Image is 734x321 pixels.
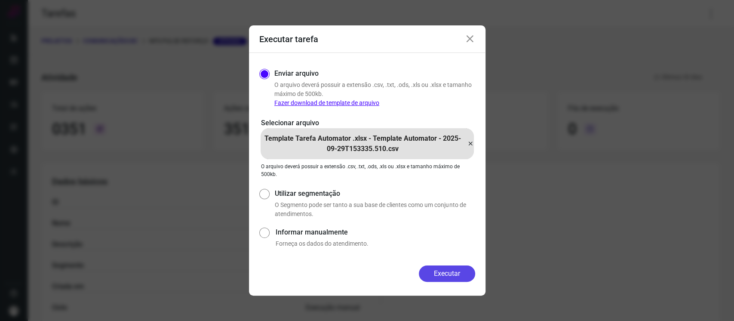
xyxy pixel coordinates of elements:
p: O arquivo deverá possuir a extensão .csv, .txt, .ods, .xls ou .xlsx e tamanho máximo de 500kb. [274,80,475,108]
label: Utilizar segmentação [275,188,475,199]
p: O arquivo deverá possuir a extensão .csv, .txt, .ods, .xls ou .xlsx e tamanho máximo de 500kb. [261,163,473,178]
a: Fazer download de template de arquivo [274,99,379,106]
p: O Segmento pode ser tanto a sua base de clientes como um conjunto de atendimentos. [275,201,475,219]
p: Forneça os dados do atendimento. [276,239,475,248]
p: Selecionar arquivo [261,118,473,128]
button: Executar [419,265,475,282]
h3: Executar tarefa [259,34,318,44]
label: Informar manualmente [276,227,475,238]
p: Template Tarefa Automator .xlsx - Template Automator - 2025-09-29T153335.510.csv [261,133,465,154]
label: Enviar arquivo [274,68,319,79]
